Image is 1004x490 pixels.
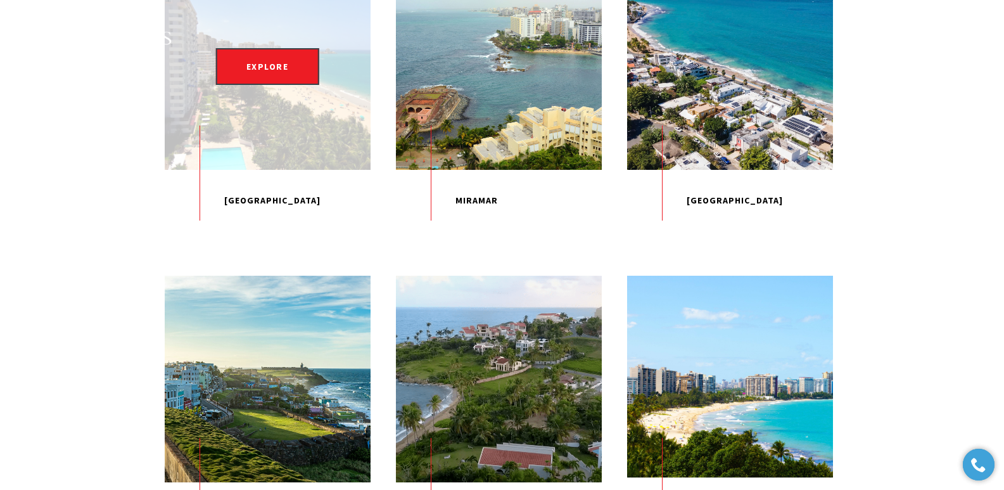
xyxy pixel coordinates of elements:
[627,170,833,232] p: [GEOGRAPHIC_DATA]
[165,170,371,232] p: [GEOGRAPHIC_DATA]
[396,170,602,232] p: Miramar
[56,31,174,64] img: Christie's International Real Estate black text logo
